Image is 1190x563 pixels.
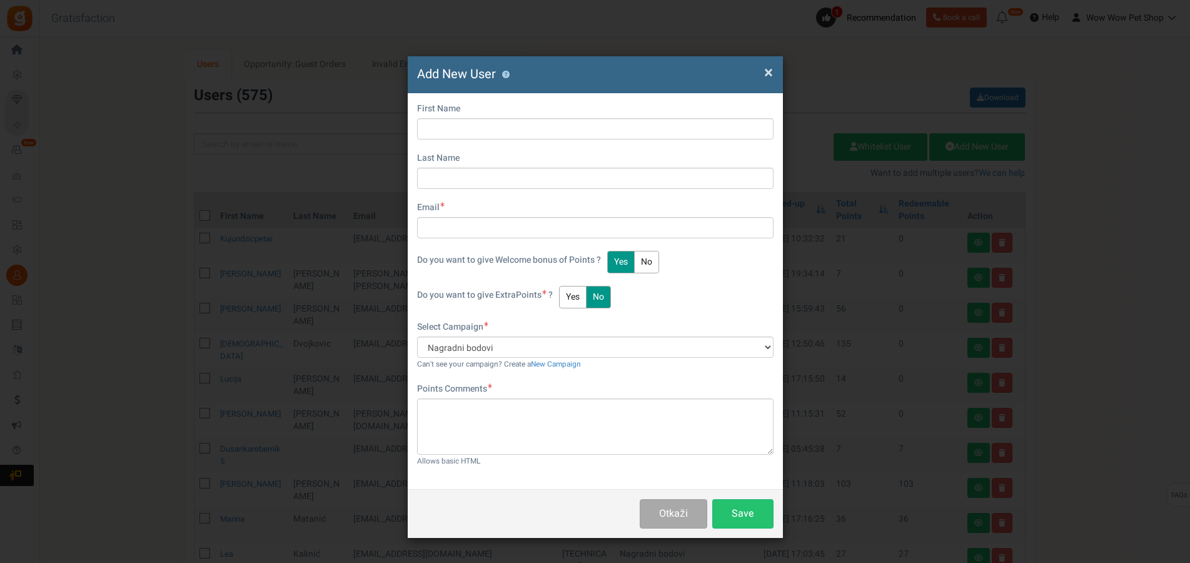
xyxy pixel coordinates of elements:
[417,359,581,370] small: Can't see your campaign? Create a
[502,71,510,79] button: ?
[640,499,707,529] button: Otkaži
[417,288,516,302] span: Do you want to give Extra
[417,383,492,395] label: Points Comments
[417,456,480,467] small: Allows basic HTML
[559,286,587,308] button: Yes
[586,286,611,308] button: No
[417,321,488,333] label: Select Campaign
[417,65,496,83] span: Add New User
[764,61,773,84] span: ×
[531,359,581,370] a: New Campaign
[417,201,445,214] label: Email
[417,289,553,302] label: Points
[607,251,635,273] button: Yes
[417,254,601,266] label: Do you want to give Welcome bonus of Points ?
[417,152,460,165] label: Last Name
[712,499,774,529] button: Save
[548,288,553,302] span: ?
[634,251,659,273] button: No
[417,103,460,115] label: First Name
[10,5,48,43] button: Open LiveChat chat widget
